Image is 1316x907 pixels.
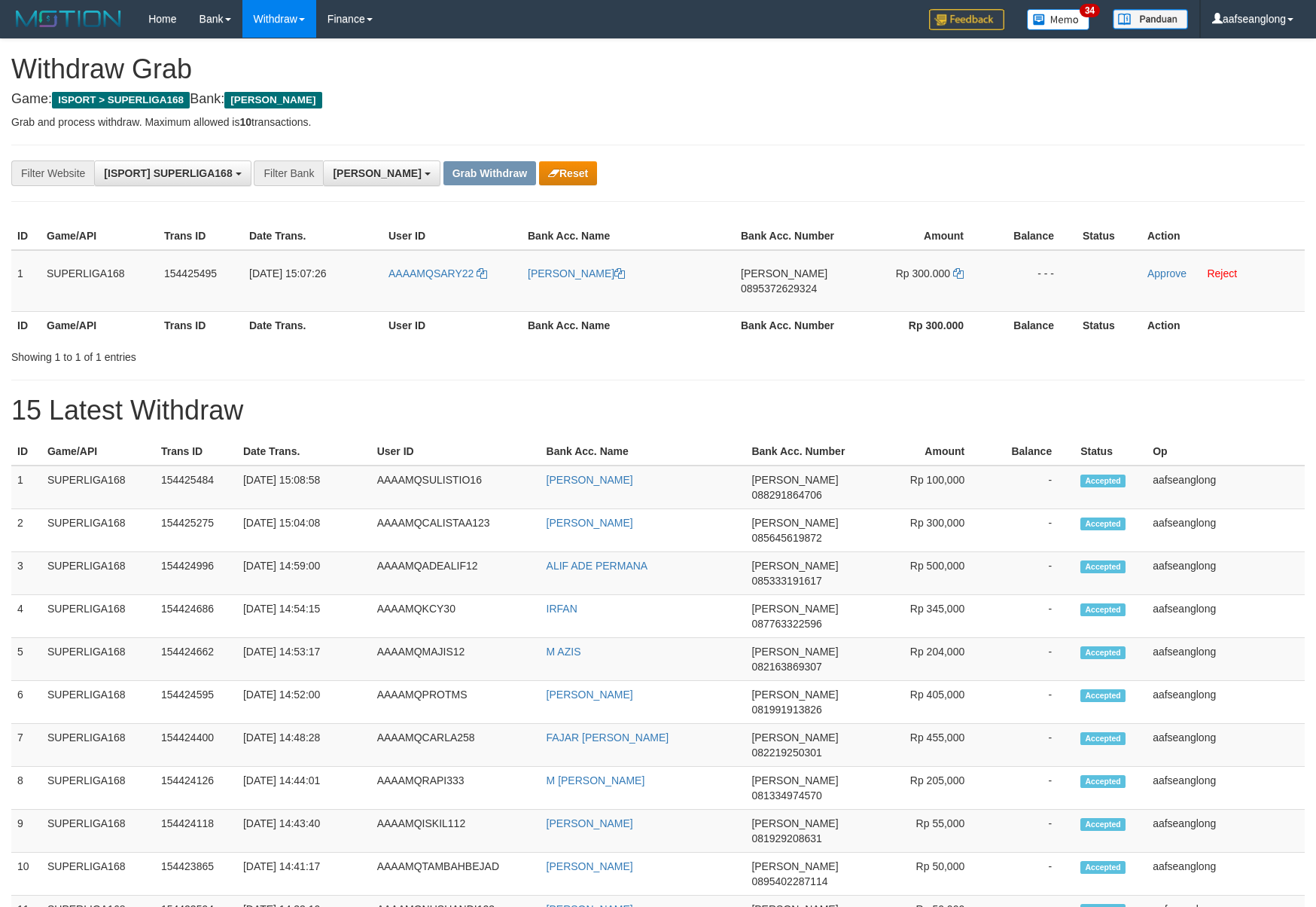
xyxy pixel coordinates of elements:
[1147,552,1305,595] td: aafseanglong
[751,747,821,759] span: Copy 082219250301 to clipboard
[1147,767,1305,810] td: aafseanglong
[856,466,987,509] td: Rp 100,000
[1074,438,1147,466] th: Status
[224,92,321,108] span: [PERSON_NAME]
[528,267,625,279] a: [PERSON_NAME]
[155,724,237,767] td: 154424400
[547,560,648,572] a: ALIF ADE PERMANA
[539,161,597,185] button: Reset
[371,724,541,767] td: AAAAMQCARLA258
[41,222,158,250] th: Game/API
[850,222,986,250] th: Amount
[1147,438,1305,466] th: Op
[1080,603,1126,616] span: Accepted
[237,438,371,466] th: Date Trans.
[237,681,371,724] td: [DATE] 14:52:00
[41,767,155,810] td: SUPERLIGA168
[11,250,41,312] td: 1
[52,92,190,108] span: ISPORT > SUPERLIGA168
[388,267,474,279] span: AAAAMQSARY22
[11,853,41,896] td: 10
[751,860,838,872] span: [PERSON_NAME]
[1080,775,1126,788] span: Accepted
[987,767,1074,810] td: -
[751,689,838,701] span: [PERSON_NAME]
[237,466,371,509] td: [DATE] 15:08:58
[11,160,94,186] div: Filter Website
[11,552,41,595] td: 3
[11,595,41,638] td: 4
[1080,4,1100,17] span: 34
[11,638,41,681] td: 5
[41,438,155,466] th: Game/API
[41,250,158,312] td: SUPERLIGA168
[1147,466,1305,509] td: aafseanglong
[11,115,1305,130] p: Grab and process withdraw. Maximum allowed is transactions.
[11,8,126,30] img: MOTION_logo.png
[522,311,735,339] th: Bank Acc. Name
[751,731,838,744] span: [PERSON_NAME]
[745,438,856,466] th: Bank Acc. Number
[237,767,371,810] td: [DATE] 14:44:01
[382,311,522,339] th: User ID
[371,681,541,724] td: AAAAMQPROTMS
[751,489,821,501] span: Copy 088291864706 to clipboard
[254,160,323,186] div: Filter Bank
[751,789,821,802] span: Copy 081334974570 to clipboard
[856,638,987,681] td: Rp 204,000
[987,681,1074,724] td: -
[1147,724,1305,767] td: aafseanglong
[1080,560,1126,573] span: Accepted
[987,466,1074,509] td: -
[1080,475,1126,487] span: Accepted
[987,638,1074,681] td: -
[155,466,237,509] td: 154425484
[741,282,817,295] span: Copy 0895372629324 to clipboard
[856,724,987,767] td: Rp 455,000
[237,853,371,896] td: [DATE] 14:41:17
[155,509,237,552] td: 154425275
[11,509,41,552] td: 2
[547,474,633,486] a: [PERSON_NAME]
[929,9,1004,30] img: Feedback.jpg
[850,311,986,339] th: Rp 300.000
[155,638,237,681] td: 154424662
[41,681,155,724] td: SUPERLIGA168
[382,222,522,250] th: User ID
[1080,518,1126,530] span: Accepted
[1147,810,1305,853] td: aafseanglong
[987,595,1074,638] td: -
[11,344,537,365] div: Showing 1 to 1 of 1 entries
[987,724,1074,767] td: -
[986,311,1077,339] th: Balance
[371,767,541,810] td: AAAAMQRAPI333
[237,724,371,767] td: [DATE] 14:48:28
[751,560,838,572] span: [PERSON_NAME]
[1147,638,1305,681] td: aafseanglong
[751,517,838,529] span: [PERSON_NAME]
[11,92,1305,107] h4: Game: Bank:
[323,160,440,186] button: [PERSON_NAME]
[41,509,155,552] td: SUPERLIGA168
[371,466,541,509] td: AAAAMQSULISTIO16
[987,853,1074,896] td: -
[1080,689,1126,702] span: Accepted
[371,638,541,681] td: AAAAMQMAJIS12
[986,222,1077,250] th: Balance
[856,767,987,810] td: Rp 205,000
[1141,222,1305,250] th: Action
[94,160,251,186] button: [ISPORT] SUPERLIGA168
[856,509,987,552] td: Rp 300,000
[155,853,237,896] td: 154423865
[239,116,251,128] strong: 10
[41,810,155,853] td: SUPERLIGA168
[237,509,371,552] td: [DATE] 15:04:08
[547,860,633,872] a: [PERSON_NAME]
[11,311,41,339] th: ID
[751,603,838,615] span: [PERSON_NAME]
[856,438,987,466] th: Amount
[1027,9,1090,30] img: Button%20Memo.svg
[371,552,541,595] td: AAAAMQADEALIF12
[371,438,541,466] th: User ID
[986,250,1077,312] td: - - -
